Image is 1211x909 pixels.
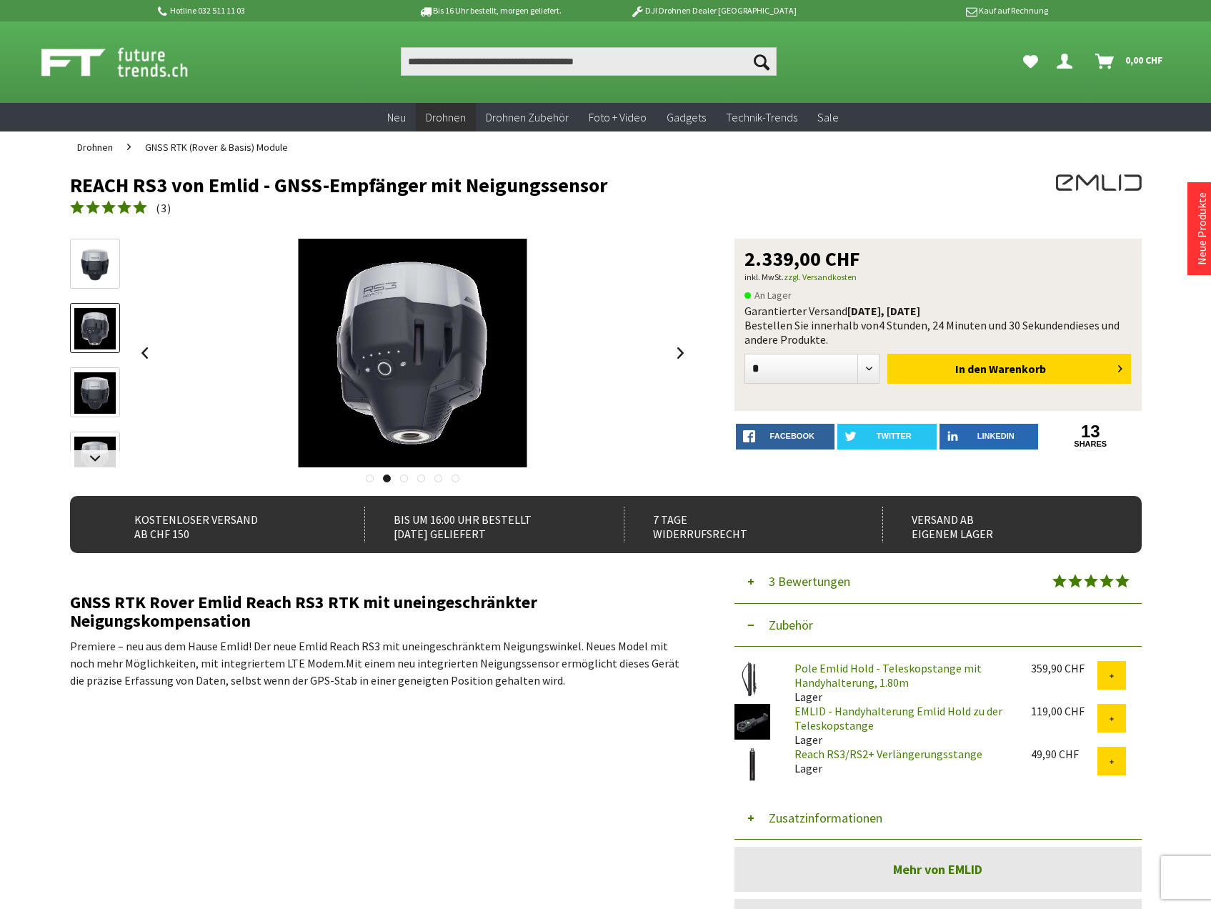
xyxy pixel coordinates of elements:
[401,47,777,76] input: Produkt, Marke, Kategorie, EAN, Artikelnummer…
[70,131,120,163] a: Drohnen
[744,269,1132,286] p: inkl. MwSt.
[955,362,987,376] span: In den
[794,704,1002,732] a: EMLID - Handyhalterung Emlid Hold zu der Teleskopstange
[377,103,416,132] a: Neu
[70,593,692,630] h2: GNSS RTK Rover Emlid Reach RS3 RTK mit uneingeschränkter Neigungskompensation
[734,797,1142,840] button: Zusatzinformationen
[716,103,807,132] a: Technik-Trends
[416,103,476,132] a: Drohnen
[747,47,777,76] button: Suchen
[770,432,814,440] span: facebook
[877,432,912,440] span: twitter
[783,747,1020,775] div: Lager
[70,656,679,687] span: Mit einem neu integrierten Neigungssensor ermöglicht dieses Gerät die präzise Erfassung von Daten...
[736,424,835,449] a: facebook
[486,110,569,124] span: Drohnen Zubehör
[794,661,982,690] a: Pole Emlid Hold - Teleskopstange mit Handyhalterung, 1.80m
[977,432,1015,440] span: LinkedIn
[161,201,167,215] span: 3
[825,2,1048,19] p: Kauf auf Rechnung
[726,110,797,124] span: Technik-Trends
[657,103,716,132] a: Gadgets
[379,2,602,19] p: Bis 16 Uhr bestellt, morgen geliefert.
[744,304,1132,347] div: Garantierter Versand Bestellen Sie innerhalb von dieses und andere Produkte.
[41,44,219,80] img: Shop Futuretrends - zur Startseite wechseln
[734,704,770,740] img: EMLID - Handyhalterung Emlid Hold zu der Teleskopstange
[364,507,592,542] div: Bis um 16:00 Uhr bestellt [DATE] geliefert
[784,272,857,282] a: zzgl. Versandkosten
[734,560,1142,604] button: 3 Bewertungen
[145,141,288,154] span: GNSS RTK (Rover & Basis) Module
[817,110,839,124] span: Sale
[106,507,334,542] div: Kostenloser Versand ab CHF 150
[734,604,1142,647] button: Zubehör
[879,318,1070,332] span: 4 Stunden, 24 Minuten und 30 Sekunden
[624,507,852,542] div: 7 Tage Widerrufsrecht
[77,141,113,154] span: Drohnen
[667,110,706,124] span: Gadgets
[156,201,171,215] span: ( )
[734,747,770,783] img: Reach RS3/RS2+ Verlängerungsstange
[70,174,927,196] h1: REACH RS3 von Emlid - GNSS-Empfänger mit Neigungssensor
[783,661,1020,704] div: Lager
[602,2,824,19] p: DJI Drohnen Dealer [GEOGRAPHIC_DATA]
[426,110,466,124] span: Drohnen
[1031,704,1097,718] div: 119,00 CHF
[579,103,657,132] a: Foto + Video
[847,304,920,318] b: [DATE], [DATE]
[156,2,379,19] p: Hotline 032 511 11 03
[807,103,849,132] a: Sale
[589,110,647,124] span: Foto + Video
[837,424,937,449] a: twitter
[74,244,116,285] img: Vorschau: REACH RS3 von Emlid - GNSS-Empfänger mit Neigungssensor
[1125,49,1163,71] span: 0,00 CHF
[744,287,792,304] span: An Lager
[138,131,295,163] a: GNSS RTK (Rover & Basis) Module
[783,704,1020,747] div: Lager
[1051,47,1084,76] a: Dein Konto
[734,847,1142,892] a: Mehr von EMLID
[940,424,1039,449] a: LinkedIn
[70,199,171,217] a: (3)
[1016,47,1045,76] a: Meine Favoriten
[887,354,1131,384] button: In den Warenkorb
[70,639,679,687] span: Premiere – neu aus dem Hause Emlid! Der neue Emlid Reach RS3 mit uneingeschränktem Neigungswinkel...
[794,747,982,761] a: Reach RS3/RS2+ Verlängerungsstange
[734,661,770,697] img: Pole Emlid Hold - Teleskopstange mit Handyhalterung, 1.80m
[989,362,1046,376] span: Warenkorb
[744,249,860,269] span: 2.339,00 CHF
[1195,192,1209,265] a: Neue Produkte
[1090,47,1170,76] a: Warenkorb
[1031,747,1097,761] div: 49,90 CHF
[882,507,1110,542] div: Versand ab eigenem Lager
[1041,424,1140,439] a: 13
[476,103,579,132] a: Drohnen Zubehör
[1056,174,1142,191] img: EMLID
[1041,439,1140,449] a: shares
[387,110,406,124] span: Neu
[1031,661,1097,675] div: 359,90 CHF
